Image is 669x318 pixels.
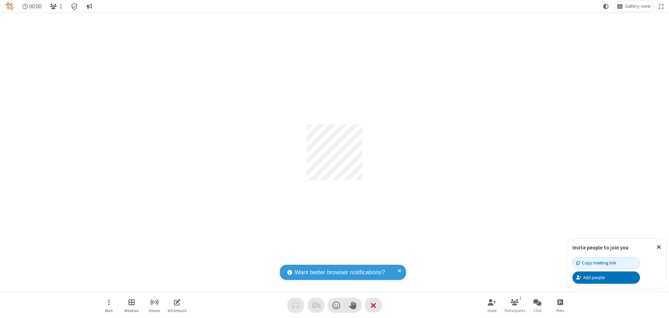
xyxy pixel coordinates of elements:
[600,1,612,12] button: Using system theme
[47,1,65,12] button: Open participant list
[556,309,564,313] span: Polls
[365,298,382,313] button: End or leave meeting
[84,1,95,12] button: Conversation
[550,295,571,315] button: Open poll
[534,309,542,313] span: Chat
[20,1,44,12] div: Timer
[148,309,160,313] span: Stream
[625,3,650,9] span: Gallery view
[295,268,385,277] span: Want better browser notifications?
[487,309,497,313] span: Invite
[505,309,525,313] span: Participants
[576,260,616,266] div: Copy meeting link
[614,1,653,12] button: Change layout
[167,295,188,315] button: Open shared whiteboard
[168,309,186,313] span: Whiteboard
[572,244,628,251] label: Invite people to join you
[652,239,666,256] button: Close popover
[572,271,640,283] button: Add people
[29,3,41,10] span: 00:00
[328,298,345,313] button: Send a reaction
[527,295,548,315] button: Open chat
[59,3,62,10] span: 1
[481,295,502,315] button: Invite participants (Alt+I)
[656,1,667,12] button: Fullscreen
[68,1,81,12] div: Meeting details Encryption enabled
[121,295,142,315] button: Manage Breakout Rooms
[6,2,14,10] img: QA Selenium DO NOT DELETE OR CHANGE
[345,298,361,313] button: Raise hand
[517,295,523,301] div: 1
[287,298,304,313] button: Audio problem - check your Internet connection or call by phone
[504,295,525,315] button: Open participant list
[98,295,119,315] button: Open menu
[105,309,113,313] span: More
[144,295,165,315] button: Start streaming
[572,257,640,269] button: Copy meeting link
[308,298,324,313] button: Video
[124,309,139,313] span: Breakout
